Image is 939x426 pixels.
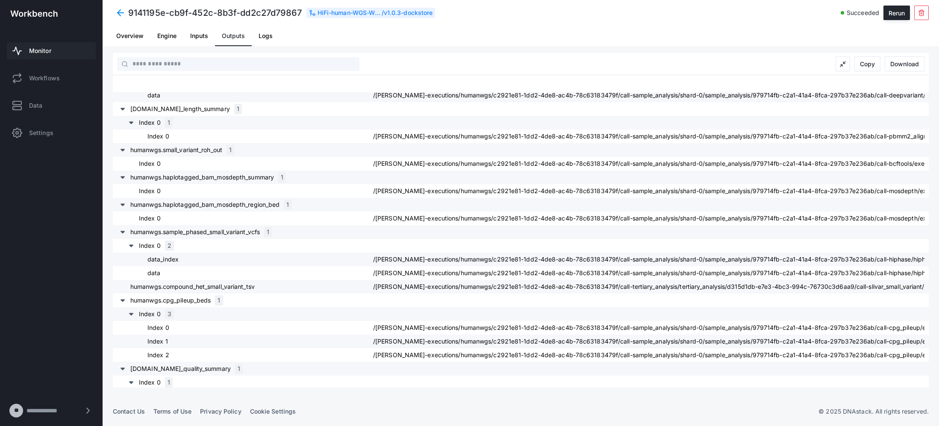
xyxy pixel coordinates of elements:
[227,145,234,155] div: 1
[147,255,179,264] span: data_index
[139,187,161,195] span: Index 0
[147,351,169,359] span: Index 2
[130,296,211,305] span: humanwgs.cpg_pileup_beds
[165,241,174,251] div: 2
[153,408,191,415] a: Terms of Use
[29,101,42,110] span: Data
[165,118,173,128] div: 1
[306,8,436,18] div: /
[130,228,260,236] span: humanwgs.sample_phased_small_variant_vcfs
[29,74,60,82] span: Workflows
[116,33,144,39] span: Overview
[200,408,241,415] a: Privacy Policy
[190,33,208,39] span: Inputs
[130,282,255,291] span: humanwgs.compound_het_small_variant_tsv
[29,129,53,137] span: Settings
[234,104,242,114] div: 1
[130,146,222,154] span: humanwgs.small_variant_roh_out
[384,9,433,17] div: v1.0.3-dockstore
[854,56,880,71] button: Copy
[113,408,145,415] a: Contact Us
[147,323,169,332] span: Index 0
[139,214,161,223] span: Index 0
[318,9,382,17] div: HiFi-human-WGS-WDL/HiFi-human-WGS-WDL
[139,118,161,127] span: Index 0
[147,132,169,141] span: Index 0
[7,124,96,141] a: Settings
[284,200,291,210] div: 1
[139,310,161,318] span: Index 0
[29,47,51,55] span: Monitor
[147,337,168,346] span: Index 1
[130,364,231,373] span: [DOMAIN_NAME]_quality_summary
[215,295,223,306] div: 1
[259,33,273,39] span: Logs
[139,159,161,168] span: Index 0
[130,105,230,113] span: [DOMAIN_NAME]_length_summary
[7,42,96,59] a: Monitor
[885,56,924,71] button: Download
[7,70,96,87] a: Workflows
[147,269,160,277] span: data
[128,7,302,19] h4: 9141195e-cb9f-452c-8b3f-dd2c27d79867
[278,172,286,182] div: 1
[818,407,929,416] p: © 2025 DNAstack. All rights reserved.
[130,200,280,209] span: humanwgs.haplotagged_bam_mosdepth_region_bed
[147,91,160,100] span: data
[235,364,243,374] div: 1
[883,6,910,20] button: Rerun
[165,377,173,388] div: 1
[10,10,58,17] img: workbench-logo-white.svg
[222,33,245,39] span: Outputs
[7,97,96,114] a: Data
[130,173,274,182] span: humanwgs.haplotagged_bam_mosdepth_summary
[165,309,174,319] div: 3
[847,9,879,17] span: Succeeded
[157,33,177,39] span: Engine
[264,227,272,237] div: 1
[250,408,296,415] a: Cookie Settings
[139,378,161,387] span: Index 0
[139,241,161,250] span: Index 0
